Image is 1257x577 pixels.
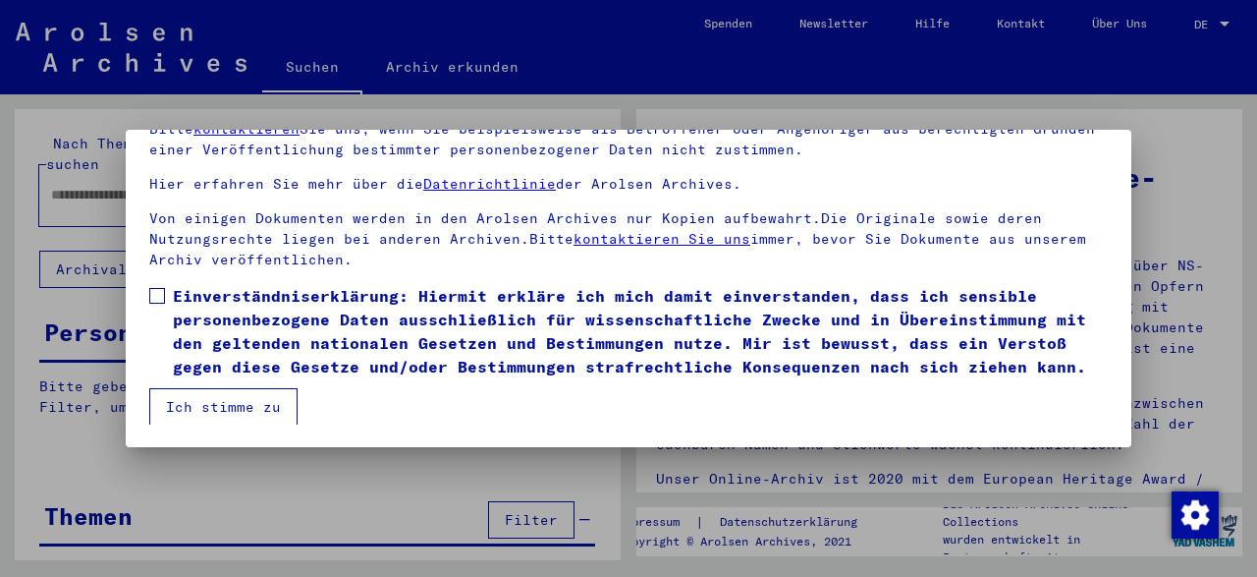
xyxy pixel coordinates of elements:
img: Zustimmung ändern [1172,491,1219,539]
button: Ich stimme zu [149,388,298,426]
p: Von einigen Dokumenten werden in den Arolsen Archives nur Kopien aufbewahrt.Die Originale sowie d... [149,208,1108,270]
a: Datenrichtlinie [423,175,556,193]
a: kontaktieren Sie uns [574,230,750,248]
p: Hier erfahren Sie mehr über die der Arolsen Archives. [149,174,1108,195]
p: Bitte Sie uns, wenn Sie beispielsweise als Betroffener oder Angehöriger aus berechtigten Gründen ... [149,119,1108,160]
div: Zustimmung ändern [1171,490,1218,538]
span: Einverständniserklärung: Hiermit erkläre ich mich damit einverstanden, dass ich sensible personen... [173,284,1108,378]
